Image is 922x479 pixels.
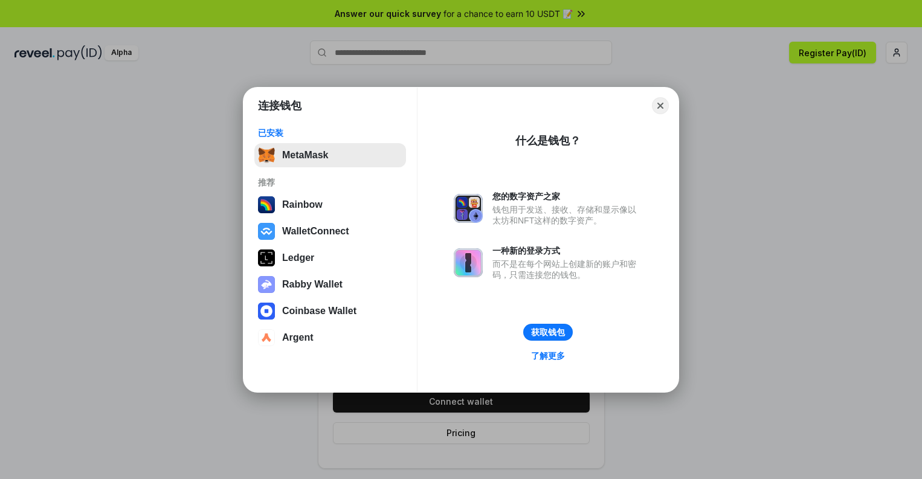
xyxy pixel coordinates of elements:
button: 获取钱包 [523,324,573,341]
button: Rabby Wallet [254,272,406,297]
button: WalletConnect [254,219,406,243]
img: svg+xml,%3Csvg%20xmlns%3D%22http%3A%2F%2Fwww.w3.org%2F2000%2Fsvg%22%20fill%3D%22none%22%20viewBox... [454,194,483,223]
div: 您的数字资产之家 [492,191,642,202]
div: WalletConnect [282,226,349,237]
div: Argent [282,332,314,343]
img: svg+xml,%3Csvg%20fill%3D%22none%22%20height%3D%2233%22%20viewBox%3D%220%200%2035%2033%22%20width%... [258,147,275,164]
a: 了解更多 [524,348,572,364]
img: svg+xml,%3Csvg%20xmlns%3D%22http%3A%2F%2Fwww.w3.org%2F2000%2Fsvg%22%20fill%3D%22none%22%20viewBox... [454,248,483,277]
div: 一种新的登录方式 [492,245,642,256]
div: 获取钱包 [531,327,565,338]
div: Ledger [282,252,314,263]
div: 什么是钱包？ [515,133,581,148]
div: MetaMask [282,150,328,161]
div: 推荐 [258,177,402,188]
button: Ledger [254,246,406,270]
div: Rabby Wallet [282,279,343,290]
button: Close [652,97,669,114]
h1: 连接钱包 [258,98,301,113]
div: Coinbase Wallet [282,306,356,317]
img: svg+xml,%3Csvg%20width%3D%2228%22%20height%3D%2228%22%20viewBox%3D%220%200%2028%2028%22%20fill%3D... [258,329,275,346]
img: svg+xml,%3Csvg%20xmlns%3D%22http%3A%2F%2Fwww.w3.org%2F2000%2Fsvg%22%20width%3D%2228%22%20height%3... [258,249,275,266]
button: MetaMask [254,143,406,167]
button: Rainbow [254,193,406,217]
button: Coinbase Wallet [254,299,406,323]
img: svg+xml,%3Csvg%20xmlns%3D%22http%3A%2F%2Fwww.w3.org%2F2000%2Fsvg%22%20fill%3D%22none%22%20viewBox... [258,276,275,293]
div: 了解更多 [531,350,565,361]
div: 已安装 [258,127,402,138]
img: svg+xml,%3Csvg%20width%3D%22120%22%20height%3D%22120%22%20viewBox%3D%220%200%20120%20120%22%20fil... [258,196,275,213]
button: Argent [254,326,406,350]
div: 钱包用于发送、接收、存储和显示像以太坊和NFT这样的数字资产。 [492,204,642,226]
img: svg+xml,%3Csvg%20width%3D%2228%22%20height%3D%2228%22%20viewBox%3D%220%200%2028%2028%22%20fill%3D... [258,223,275,240]
div: Rainbow [282,199,323,210]
div: 而不是在每个网站上创建新的账户和密码，只需连接您的钱包。 [492,259,642,280]
img: svg+xml,%3Csvg%20width%3D%2228%22%20height%3D%2228%22%20viewBox%3D%220%200%2028%2028%22%20fill%3D... [258,303,275,320]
